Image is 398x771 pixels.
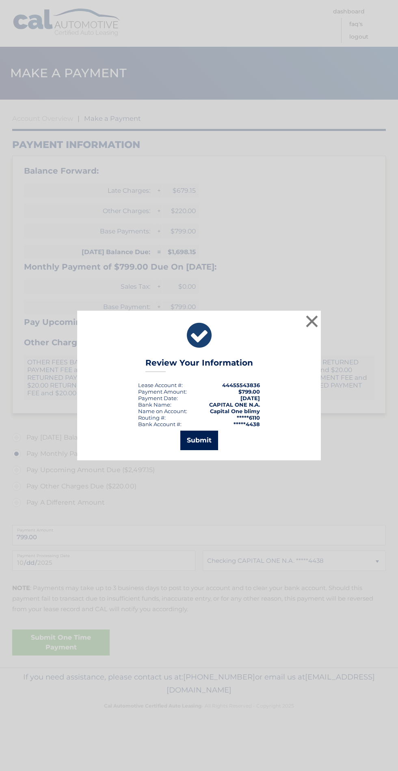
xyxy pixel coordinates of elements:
[222,382,260,388] strong: 44455543836
[138,395,177,401] span: Payment Date
[238,388,260,395] span: $799.00
[240,395,260,401] span: [DATE]
[138,421,182,427] div: Bank Account #:
[209,401,260,408] strong: CAPITAL ONE N.A.
[210,408,260,414] strong: Capital One blimy
[138,388,187,395] div: Payment Amount:
[138,382,183,388] div: Lease Account #:
[180,431,218,450] button: Submit
[145,358,253,372] h3: Review Your Information
[304,313,320,329] button: ×
[138,395,178,401] div: :
[138,414,166,421] div: Routing #:
[138,408,187,414] div: Name on Account:
[138,401,171,408] div: Bank Name:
